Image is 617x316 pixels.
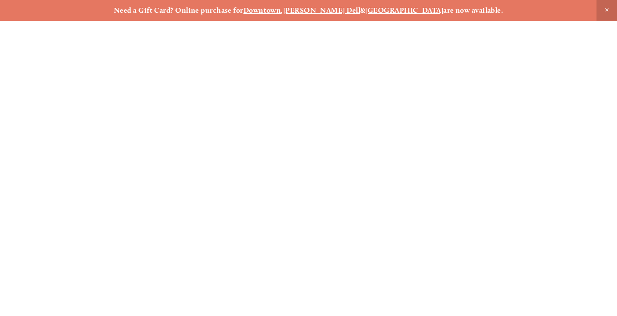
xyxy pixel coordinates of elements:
[283,6,360,15] a: [PERSON_NAME] Dell
[365,6,443,15] a: [GEOGRAPHIC_DATA]
[360,6,365,15] strong: &
[281,6,283,15] strong: ,
[114,6,243,15] strong: Need a Gift Card? Online purchase for
[243,6,281,15] a: Downtown
[443,6,503,15] strong: are now available.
